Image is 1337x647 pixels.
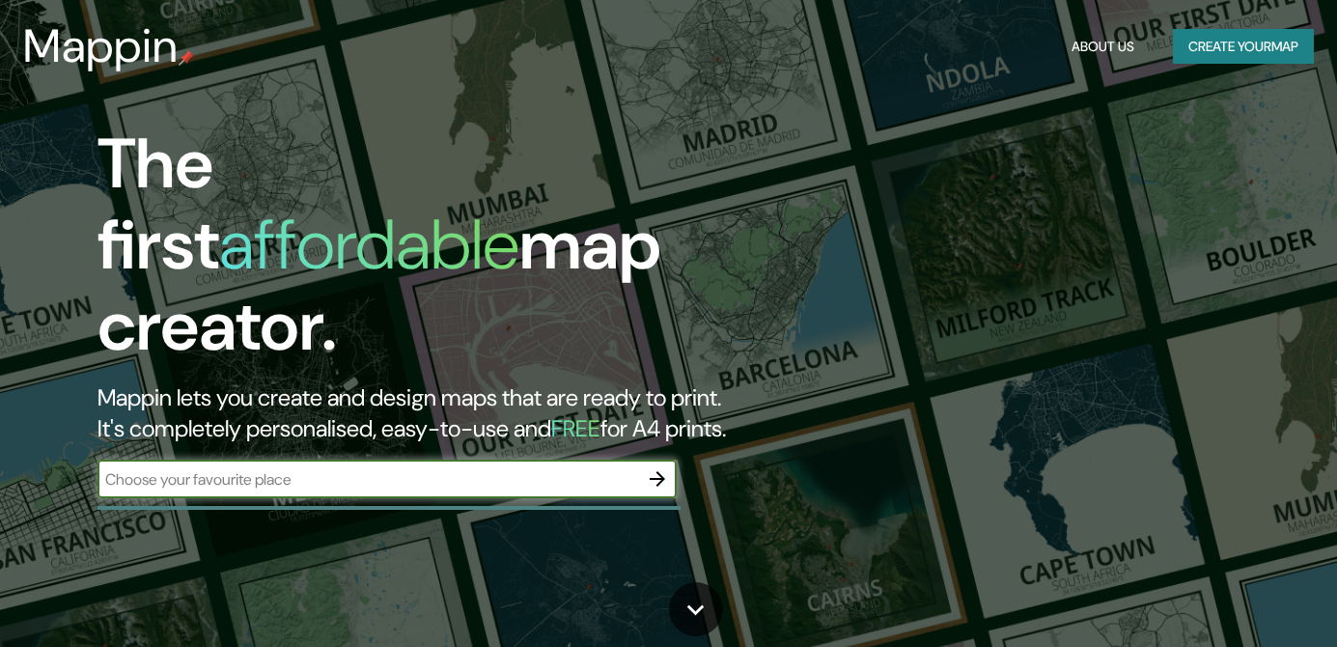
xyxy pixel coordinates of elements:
[179,50,194,66] img: mappin-pin
[219,200,519,290] h1: affordable
[1173,29,1314,65] button: Create yourmap
[97,124,766,382] h1: The first map creator.
[551,413,600,443] h5: FREE
[23,19,179,73] h3: Mappin
[1064,29,1142,65] button: About Us
[1165,572,1316,626] iframe: Help widget launcher
[97,382,766,444] h2: Mappin lets you create and design maps that are ready to print. It's completely personalised, eas...
[97,468,638,491] input: Choose your favourite place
